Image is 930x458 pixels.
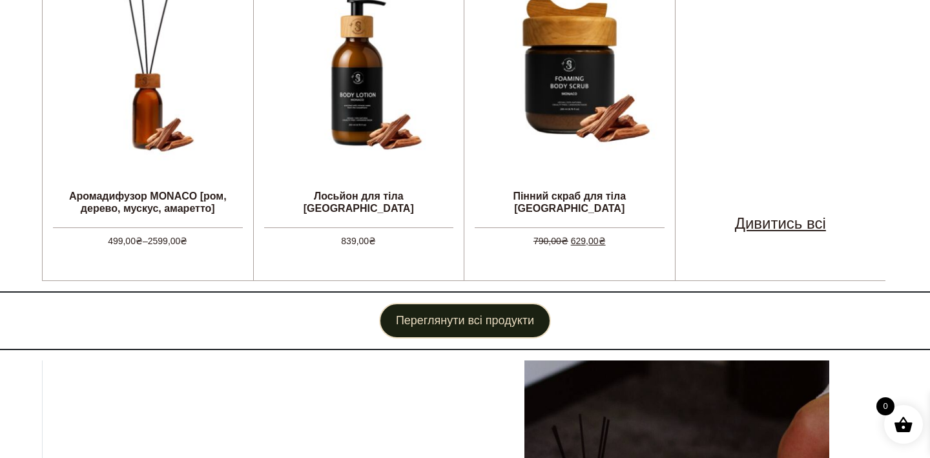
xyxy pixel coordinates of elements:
[561,236,568,246] span: ₴
[148,236,188,246] span: 2599,00
[369,236,376,246] span: ₴
[53,190,243,216] div: Аромадифузор MONACO [ром, дерево, мускус, амаретто]
[341,236,376,246] span: 839,00
[108,236,143,246] span: 499,00
[136,236,143,246] span: ₴
[475,190,665,216] div: Пінний скраб для тіла [GEOGRAPHIC_DATA]
[876,397,894,415] span: 0
[53,227,243,260] div: –
[599,236,606,246] span: ₴
[180,236,187,246] span: ₴
[379,303,551,338] a: Переглянути всі продукти
[735,212,826,235] a: Дивитись всі
[533,236,568,246] span: 790,00
[264,190,454,216] div: Лосьйон для тіла [GEOGRAPHIC_DATA]
[571,236,606,246] span: 629,00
